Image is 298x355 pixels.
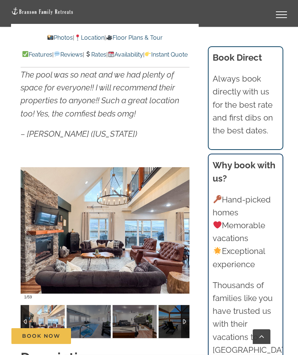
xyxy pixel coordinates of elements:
[108,51,143,58] a: Availability
[113,305,157,338] img: Highland-Retreat-vacation-home-rental-Table-Rock-Lake-50-scaled.jpg-nggid03287-ngg0dyn-120x90-00f...
[54,51,60,57] img: 💬
[267,11,296,18] a: Toggle Menu
[21,70,179,118] em: The pool was so neat and we had plenty of space for everyone!! I will recommend their properties ...
[85,51,91,57] img: 💲
[108,51,114,57] img: 📆
[145,51,151,57] img: 👉
[74,34,104,41] a: Location
[21,305,65,338] img: Highland-Retreat-at-Table-Rock-Lake-3021-scaled.jpg-nggid042947-ngg0dyn-120x90-00f0w010c011r110f1...
[145,51,188,58] a: Instant Quote
[84,51,106,58] a: Rates
[106,35,112,40] img: 🎥
[21,33,189,43] p: | |
[54,51,83,58] a: Reviews
[21,129,137,139] em: – [PERSON_NAME] ([US_STATE])
[213,247,221,255] img: 🌟
[22,51,52,58] a: Features
[213,193,279,271] p: Hand-picked homes Memorable vacations Exceptional experience
[75,35,81,40] img: 📍
[213,72,279,137] p: Always book directly with us for the best rate and first dibs on the best dates.
[47,35,53,40] img: 📸
[213,221,221,229] img: ❤️
[159,305,203,338] img: Highland-Retreat-vacation-home-rental-Table-Rock-Lake-84-scaled.jpg-nggid03315-ngg0dyn-120x90-00f...
[213,159,279,185] h3: Why book with us?
[22,333,60,339] span: Book Now
[21,50,189,60] p: | | | |
[22,51,28,57] img: ✅
[213,195,221,203] img: 🔑
[11,7,74,15] img: Branson Family Retreats Logo
[106,34,163,41] a: Floor Plans & Tour
[67,305,111,338] img: Highland-Retreat-vacation-home-rental-Table-Rock-Lake-68-scaled.jpg-nggid03305-ngg0dyn-120x90-00f...
[47,34,73,41] a: Photos
[213,52,262,63] b: Book Direct
[11,328,71,344] a: Book Now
